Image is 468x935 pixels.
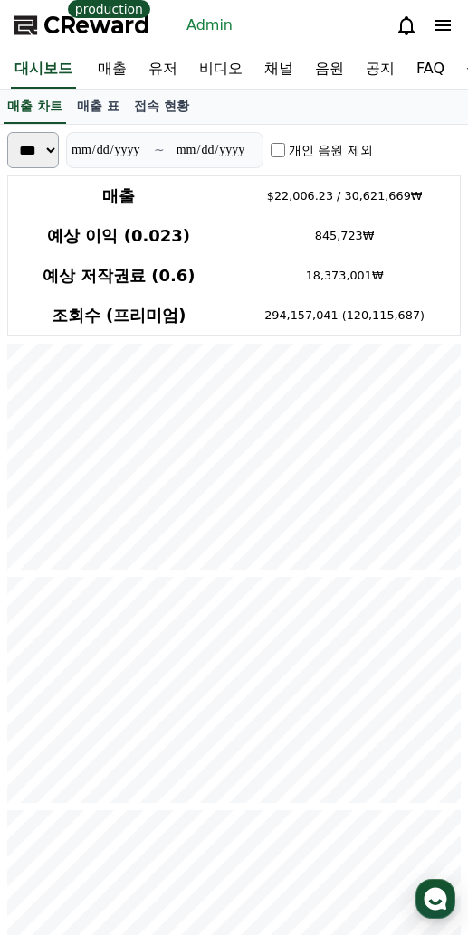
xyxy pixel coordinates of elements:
[253,51,304,89] a: 채널
[289,141,373,159] label: 개인 음원 제외
[188,51,253,89] a: 비디오
[179,11,240,40] a: Admin
[127,90,196,124] a: 접속 현황
[304,51,355,89] a: 음원
[138,51,188,89] a: 유저
[15,184,222,209] h4: 매출
[229,216,460,256] td: 845,723₩
[406,51,455,89] a: FAQ
[154,141,165,159] p: ~
[229,256,460,296] td: 18,373,001₩
[355,51,406,89] a: 공지
[15,303,222,328] h4: 조회수 (프리미엄)
[15,263,222,288] h4: 예상 저작권료 (0.6)
[229,176,460,217] td: $22,006.23 / 30,621,669₩
[43,11,150,40] span: CReward
[87,51,138,89] a: 매출
[4,90,66,124] a: 매출 차트
[11,51,76,89] a: 대시보드
[70,90,127,124] a: 매출 표
[229,296,460,336] td: 294,157,041 (120,115,687)
[14,11,150,40] a: CReward
[15,223,222,249] h4: 예상 이익 (0.023)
